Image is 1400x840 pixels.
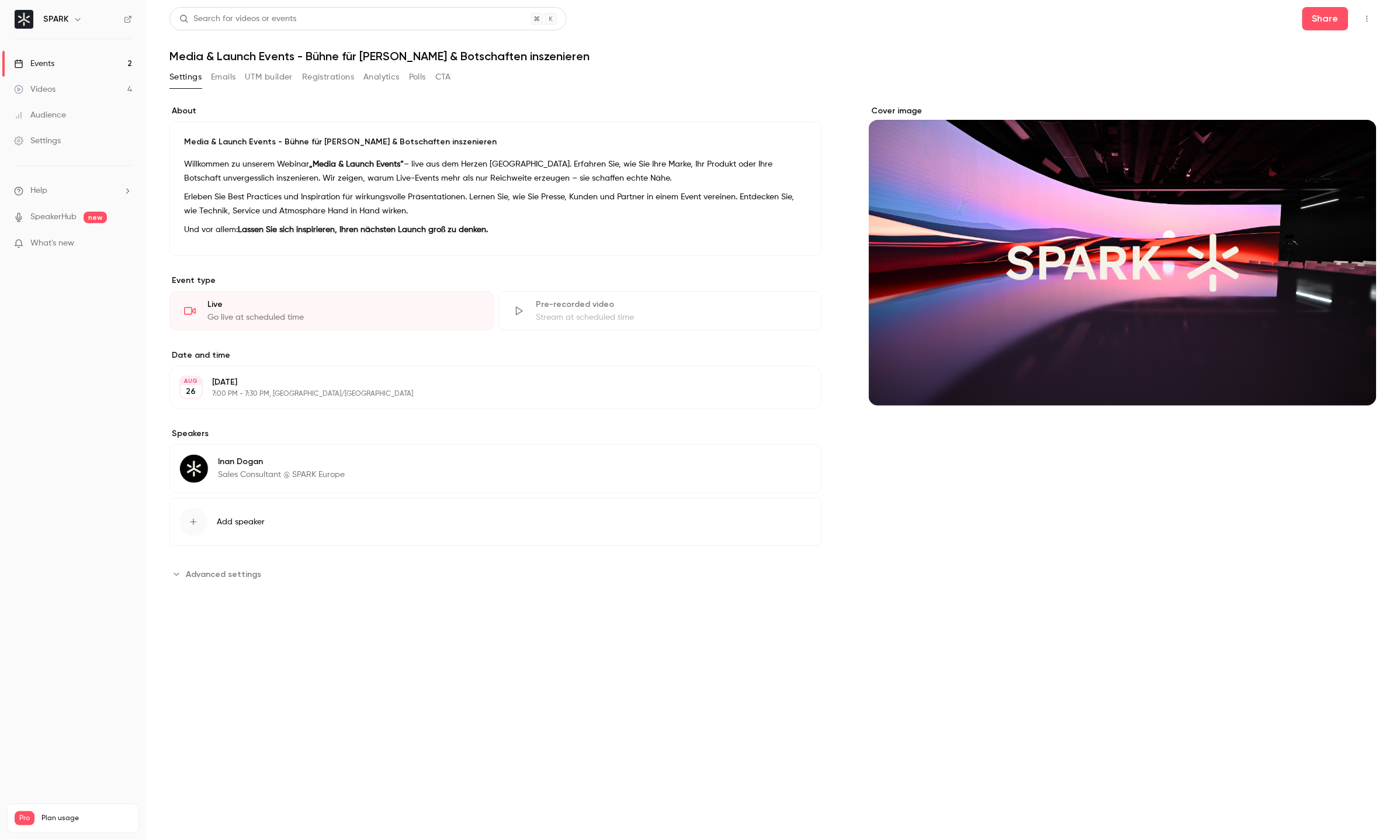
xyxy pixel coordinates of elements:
[212,376,760,388] p: [DATE]
[179,13,296,25] div: Search for videos or events
[169,105,822,117] label: About
[309,160,404,168] strong: „Media & Launch Events“
[184,136,808,148] p: Media & Launch Events - Bühne für [PERSON_NAME] & Botschaften inszenieren
[536,312,808,323] div: Stream at scheduled time
[409,68,426,87] button: Polls
[245,68,293,87] button: UTM builder
[169,49,1377,63] h1: Media & Launch Events - Bühne für [PERSON_NAME] & Botschaften inszenieren
[169,565,268,583] button: Advanced settings
[30,211,77,223] a: SpeakerHub
[186,386,196,397] p: 26
[218,469,345,481] p: Sales Consultant @ SPARK Europe
[169,68,202,87] button: Settings
[869,105,1377,406] section: Cover image
[14,185,132,197] li: help-dropdown-opener
[1302,7,1349,30] button: Share
[184,157,808,185] p: Willkommen zu unserem Webinar – live aus dem Herzen [GEOGRAPHIC_DATA]. Erfahren Sie, wie Sie Ihre...
[15,811,34,825] span: Pro
[184,223,808,237] p: Und vor allem:
[184,190,808,218] p: Erleben Sie Best Practices und Inspiration für wirkungsvolle Präsentationen. Lernen Sie, wie Sie ...
[498,291,823,331] div: Pre-recorded videoStream at scheduled time
[217,516,265,528] span: Add speaker
[302,68,354,87] button: Registrations
[84,212,107,223] span: new
[186,568,261,580] span: Advanced settings
[218,456,345,468] p: Inan Dogan
[41,814,131,823] span: Plan usage
[14,109,66,121] div: Audience
[169,444,822,493] div: Inan DoganInan DoganSales Consultant @ SPARK Europe
[169,428,822,440] label: Speakers
[169,565,822,583] section: Advanced settings
[207,299,479,310] div: Live
[30,237,74,250] span: What's new
[435,68,451,87] button: CTA
[363,68,400,87] button: Analytics
[30,185,47,197] span: Help
[536,299,808,310] div: Pre-recorded video
[14,135,61,147] div: Settings
[169,275,822,286] p: Event type
[212,389,760,399] p: 7:00 PM - 7:30 PM, [GEOGRAPHIC_DATA]/[GEOGRAPHIC_DATA]
[238,226,488,234] strong: Lassen Sie sich inspirieren, Ihren nächsten Launch groß zu denken.
[169,350,822,361] label: Date and time
[181,377,202,385] div: AUG
[169,498,822,546] button: Add speaker
[15,10,33,29] img: SPARK
[207,312,479,323] div: Go live at scheduled time
[869,105,1377,117] label: Cover image
[180,455,208,483] img: Inan Dogan
[43,13,68,25] h6: SPARK
[14,84,56,95] div: Videos
[211,68,235,87] button: Emails
[14,58,54,70] div: Events
[169,291,494,331] div: LiveGo live at scheduled time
